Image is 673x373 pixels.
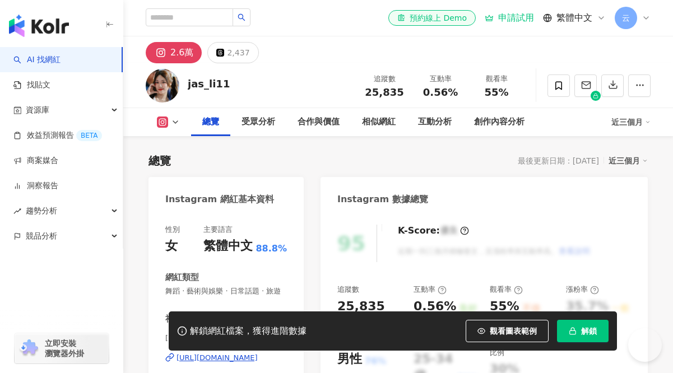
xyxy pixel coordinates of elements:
[188,77,230,91] div: jas_li11
[165,286,287,296] span: 舞蹈 · 藝術與娛樂 · 日常話題 · 旅遊
[566,285,599,295] div: 漲粉率
[203,237,253,255] div: 繁體中文
[388,10,476,26] a: 預約線上 Demo
[298,115,340,129] div: 合作與價值
[26,198,57,223] span: 趨勢分析
[165,237,178,255] div: 女
[165,193,274,206] div: Instagram 網紅基本資料
[13,54,61,66] a: searchAI 找網紅
[365,86,403,98] span: 25,835
[419,73,462,85] div: 互動率
[13,155,58,166] a: 商案媒合
[190,325,307,337] div: 解鎖網紅檔案，獲得進階數據
[484,87,508,98] span: 55%
[202,115,219,129] div: 總覽
[165,272,199,283] div: 網紅類型
[9,15,69,37] img: logo
[485,12,534,24] a: 申請試用
[26,97,49,123] span: 資源庫
[13,80,50,91] a: 找貼文
[418,115,452,129] div: 互動分析
[170,45,193,60] div: 2.6萬
[414,285,447,295] div: 互動率
[337,351,362,368] div: 男性
[423,87,458,98] span: 0.56%
[13,180,58,192] a: 洞察報告
[466,320,549,342] button: 觀看圖表範例
[45,338,84,358] span: 立即安裝 瀏覽器外掛
[557,320,609,342] button: 解鎖
[238,13,245,21] span: search
[414,298,456,315] div: 0.56%
[475,73,518,85] div: 觀看率
[490,327,537,335] span: 觀看圖表範例
[556,12,592,24] span: 繁體中文
[490,298,519,315] div: 55%
[581,327,597,335] span: 解鎖
[13,130,102,141] a: 效益預測報告BETA
[18,339,40,357] img: chrome extension
[490,285,523,295] div: 觀看率
[242,115,275,129] div: 受眾分析
[337,298,385,315] div: 25,835
[26,223,57,249] span: 競品分析
[165,353,287,363] a: [URL][DOMAIN_NAME]
[397,12,467,24] div: 預約線上 Demo
[177,353,258,363] div: [URL][DOMAIN_NAME]
[611,113,651,131] div: 近三個月
[398,225,469,237] div: K-Score :
[256,243,287,255] span: 88.8%
[148,153,171,169] div: 總覽
[474,115,525,129] div: 創作內容分析
[622,12,630,24] span: 云
[609,153,648,168] div: 近三個月
[362,115,396,129] div: 相似網紅
[227,45,249,60] div: 2,437
[146,69,179,102] img: KOL Avatar
[363,73,406,85] div: 追蹤數
[165,225,180,235] div: 性別
[337,285,359,295] div: 追蹤數
[15,333,109,363] a: chrome extension立即安裝 瀏覽器外掛
[13,207,21,215] span: rise
[203,225,233,235] div: 主要語言
[518,156,599,165] div: 最後更新日期：[DATE]
[337,193,428,206] div: Instagram 數據總覽
[146,42,202,63] button: 2.6萬
[207,42,258,63] button: 2,437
